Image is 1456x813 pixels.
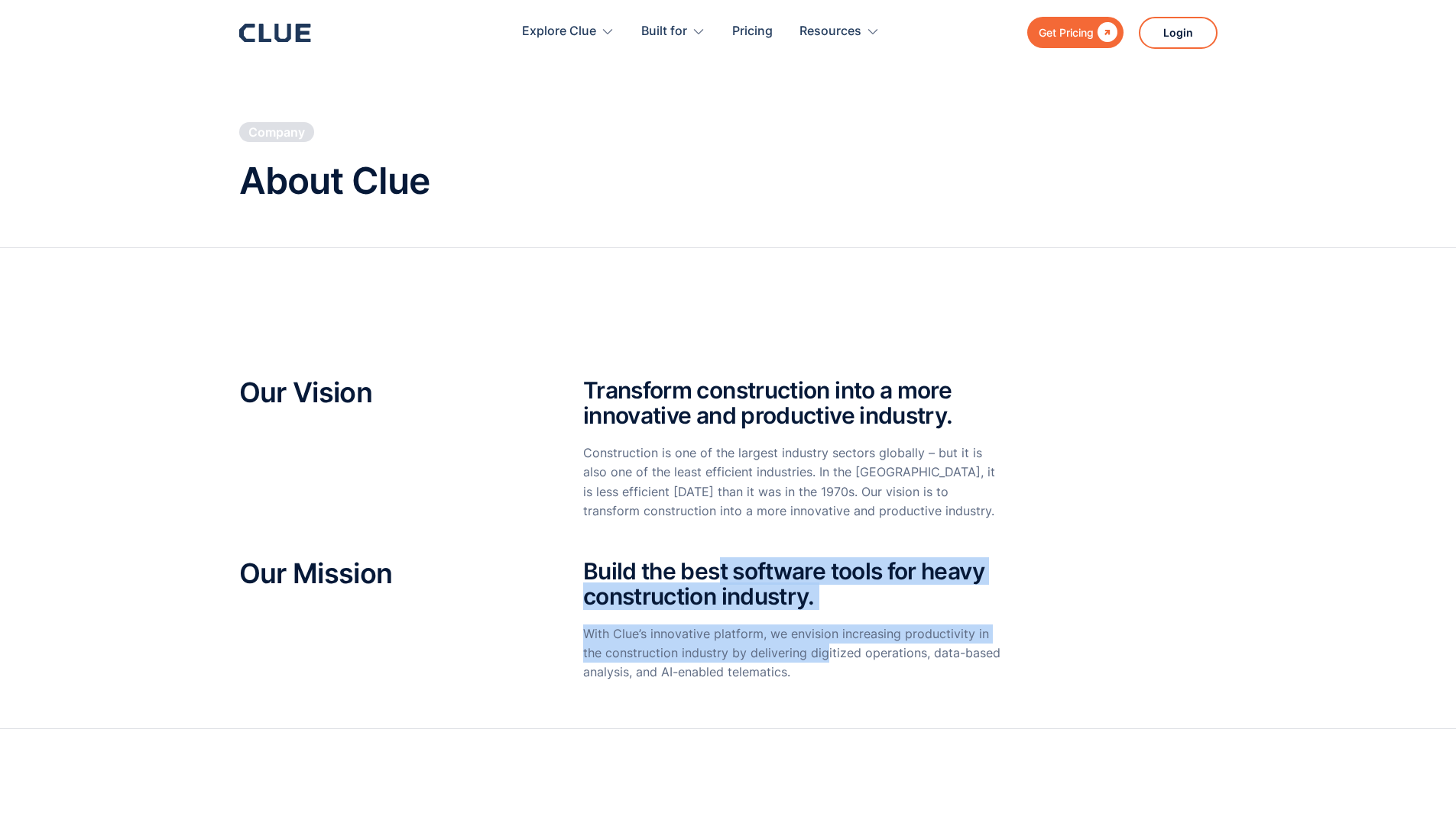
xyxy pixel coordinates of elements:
p: With Clue’s innovative platform, we envision increasing productivity in the construction industry... [583,624,1003,682]
div: Get Pricing [1039,23,1094,42]
a: Get Pricing [1027,17,1124,48]
div: Built for [641,8,687,56]
div: Resources [799,8,861,56]
a: Pricing [732,8,773,56]
div: Explore Clue [522,8,615,56]
div:  [1094,23,1117,42]
p: Construction is one of the largest industry sectors globally – but it is also one of the least ef... [583,444,1003,521]
h2: Our Mission [239,559,537,589]
div: Company [248,124,305,140]
h2: Build the best software tools for heavy construction industry. [583,559,1003,609]
h1: About Clue [239,161,430,202]
div: Built for [641,8,705,56]
a: Login [1139,17,1218,49]
h2: Our Vision [239,378,537,408]
div: Resources [799,8,880,56]
h2: Transform construction into a more innovative and productive industry. [583,378,1003,428]
iframe: Chat Widget [1181,599,1456,813]
div: Explore Clue [522,8,596,56]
